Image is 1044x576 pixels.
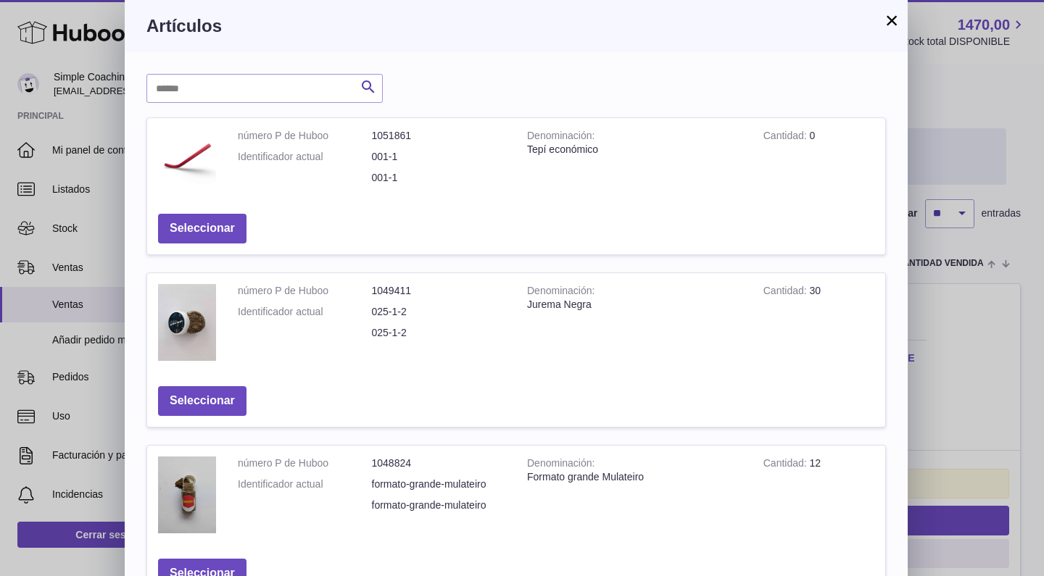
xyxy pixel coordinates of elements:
td: 12 [753,446,885,548]
td: 30 [753,273,885,375]
strong: Cantidad [763,457,810,472]
dd: 001-1 [372,171,506,185]
dt: número P de Huboo [238,284,372,298]
strong: Cantidad [763,130,810,145]
dd: 1048824 [372,456,506,470]
button: Seleccionar [158,386,246,416]
h3: Artículos [146,14,886,38]
dd: 001-1 [372,150,506,164]
strong: Cantidad [763,285,810,300]
img: Tepí económico [158,129,216,187]
dd: 1049411 [372,284,506,298]
div: Formato grande Mulateiro [527,470,742,484]
dd: 025-1-2 [372,305,506,319]
dd: 1051861 [372,129,506,143]
img: Formato grande Mulateiro [158,456,216,533]
button: Seleccionar [158,214,246,243]
dt: Identificador actual [238,305,372,319]
div: Tepí económico [527,143,742,156]
div: Jurema Negra [527,298,742,312]
dd: 025-1-2 [372,326,506,340]
dt: número P de Huboo [238,129,372,143]
button: × [883,12,900,29]
strong: Denominación [527,285,594,300]
dd: formato-grande-mulateiro [372,477,506,491]
strong: Denominación [527,457,594,472]
td: 0 [753,118,885,203]
img: Jurema Negra [158,284,216,361]
dt: Identificador actual [238,477,372,491]
dt: Identificador actual [238,150,372,164]
dt: número P de Huboo [238,456,372,470]
dd: formato-grande-mulateiro [372,498,506,512]
strong: Denominación [527,130,594,145]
